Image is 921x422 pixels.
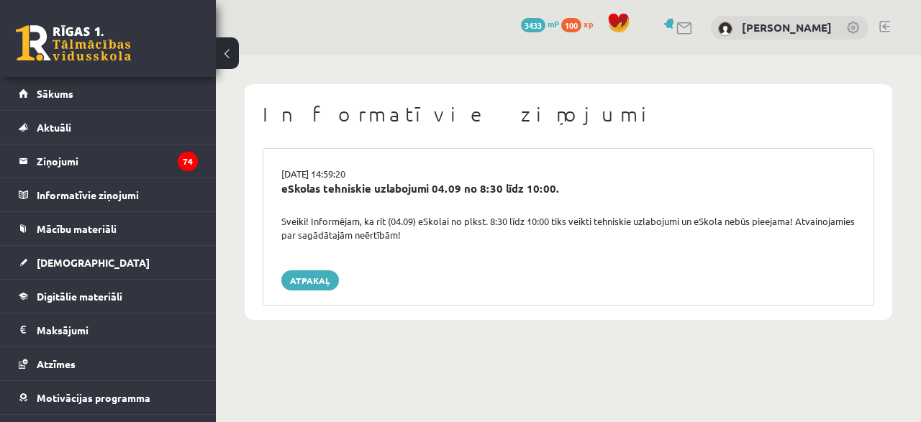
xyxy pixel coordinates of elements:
[521,18,545,32] span: 3433
[37,290,122,303] span: Digitālie materiāli
[19,145,198,178] a: Ziņojumi74
[561,18,581,32] span: 100
[37,87,73,100] span: Sākums
[548,18,559,29] span: mP
[271,214,866,242] div: Sveiki! Informējam, ka rīt (04.09) eSkolai no plkst. 8:30 līdz 10:00 tiks veikti tehniskie uzlabo...
[37,357,76,370] span: Atzīmes
[19,212,198,245] a: Mācību materiāli
[584,18,593,29] span: xp
[19,111,198,144] a: Aktuāli
[37,178,198,211] legend: Informatīvie ziņojumi
[19,280,198,313] a: Digitālie materiāli
[37,121,71,134] span: Aktuāli
[718,22,732,36] img: Gvenda Liepiņa
[37,145,198,178] legend: Ziņojumi
[19,246,198,279] a: [DEMOGRAPHIC_DATA]
[37,313,198,347] legend: Maksājumi
[178,152,198,171] i: 74
[263,102,874,127] h1: Informatīvie ziņojumi
[37,256,150,269] span: [DEMOGRAPHIC_DATA]
[16,25,131,61] a: Rīgas 1. Tālmācības vidusskola
[37,222,117,235] span: Mācību materiāli
[561,18,600,29] a: 100 xp
[281,270,339,290] a: Atpakaļ
[19,313,198,347] a: Maksājumi
[521,18,559,29] a: 3433 mP
[19,77,198,110] a: Sākums
[271,167,866,181] div: [DATE] 14:59:20
[19,178,198,211] a: Informatīvie ziņojumi
[742,20,832,35] a: [PERSON_NAME]
[281,180,856,197] div: eSkolas tehniskie uzlabojumi 04.09 no 8:30 līdz 10:00.
[19,381,198,414] a: Motivācijas programma
[19,347,198,380] a: Atzīmes
[37,391,150,404] span: Motivācijas programma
